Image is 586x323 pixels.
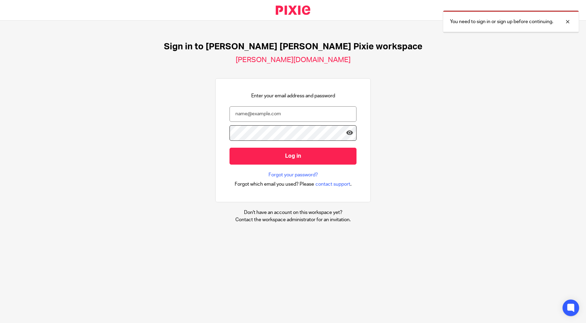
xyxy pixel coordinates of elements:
[229,148,357,165] input: Log in
[235,209,351,216] p: Don't have an account on this workspace yet?
[235,216,351,223] p: Contact the workspace administrator for an invitation.
[235,181,314,188] span: Forgot which email you used? Please
[236,56,351,65] h2: [PERSON_NAME][DOMAIN_NAME]
[315,181,350,188] span: contact support
[268,172,318,178] a: Forgot your password?
[251,92,335,99] p: Enter your email address and password
[235,180,352,188] div: .
[450,18,553,25] p: You need to sign in or sign up before continuing.
[229,106,357,122] input: name@example.com
[164,41,422,52] h1: Sign in to [PERSON_NAME] [PERSON_NAME] Pixie workspace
